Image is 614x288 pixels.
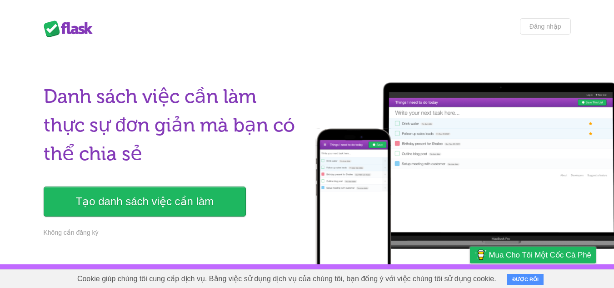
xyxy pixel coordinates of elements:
font: Đăng nhập [529,23,561,30]
a: Mua cho tôi một cốc cà phê [470,247,596,263]
font: Tạo danh sách việc cần làm [76,195,214,207]
img: Mua cho tôi một cốc cà phê [474,247,487,263]
font: Không cần đăng ký [44,229,99,236]
a: Đăng nhập [520,18,571,35]
font: Danh sách việc cần làm thực sự đơn giản mà bạn có thể chia sẻ [44,85,295,165]
font: Mua cho tôi một cốc cà phê [489,251,591,259]
button: ĐƯỢC RỒI [507,274,544,285]
a: Tạo danh sách việc cần làm [44,187,246,217]
font: Cookie giúp chúng tôi cung cấp dịch vụ. Bằng việc sử dụng dịch vụ của chúng tôi, bạn đồng ý với v... [77,275,496,283]
font: ĐƯỢC RỒI [512,277,539,282]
